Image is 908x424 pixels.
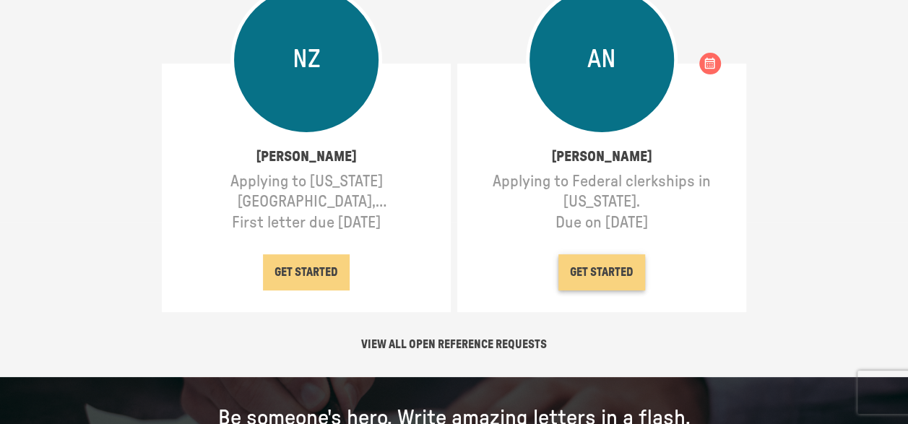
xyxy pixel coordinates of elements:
p: Applying to [US_STATE][GEOGRAPHIC_DATA], [GEOGRAPHIC_DATA], [GEOGRAPHIC_DATA] . [173,171,440,212]
p: First letter due [DATE] [173,212,440,233]
p: Applying to Federal clerkships in [US_STATE] . [468,171,735,212]
p: Due on [DATE] [468,212,735,233]
p: AN [587,43,616,77]
button: GET STARTED [263,254,350,290]
p: [PERSON_NAME] [468,142,735,171]
p: [PERSON_NAME] [173,142,440,171]
button: GET STARTED [558,254,645,290]
button: VIEW ALL OPEN REFERENCE REQUESTS [350,326,558,363]
p: NZ [293,43,321,77]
